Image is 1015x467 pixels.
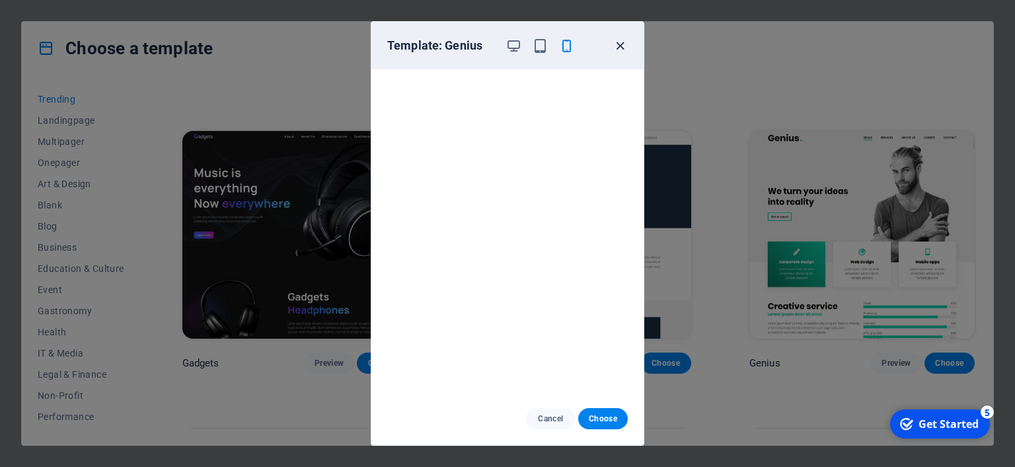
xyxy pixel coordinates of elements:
[7,5,107,34] div: Get Started 5 items remaining, 0% complete
[36,13,96,27] div: Get Started
[526,408,576,429] button: Cancel
[387,38,495,54] h6: Template: Genius
[578,408,628,429] button: Choose
[98,1,111,15] div: 5
[589,413,617,424] span: Choose
[537,413,565,424] span: Cancel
